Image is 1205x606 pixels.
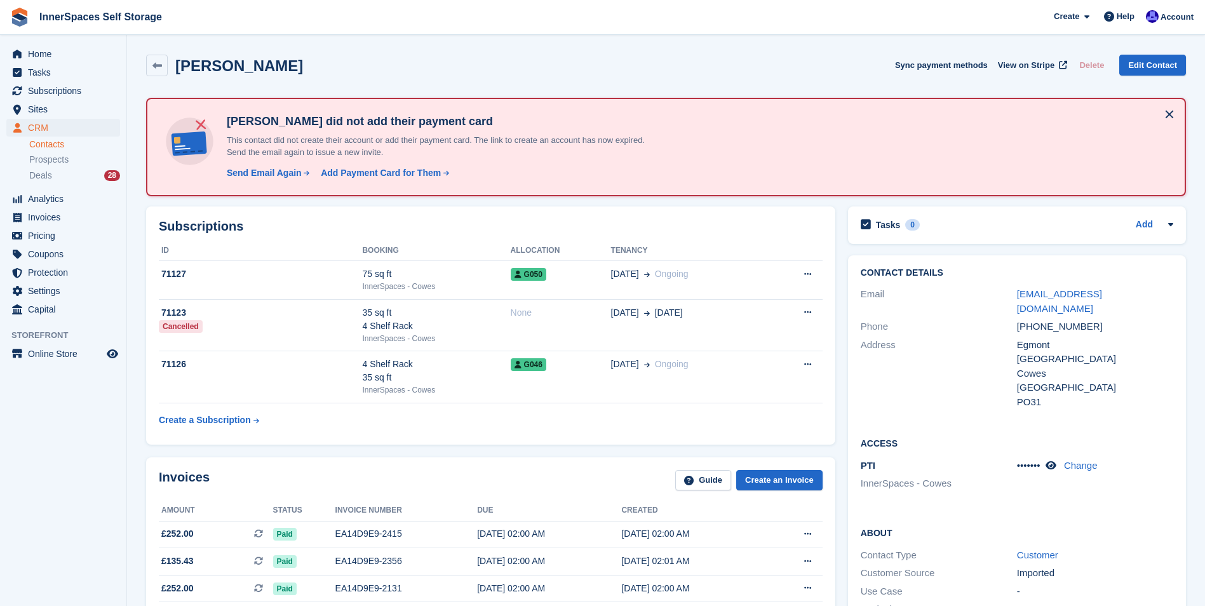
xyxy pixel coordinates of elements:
[34,6,167,27] a: InnerSpaces Self Storage
[28,64,104,81] span: Tasks
[861,548,1017,563] div: Contact Type
[28,345,104,363] span: Online Store
[905,219,920,231] div: 0
[159,470,210,491] h2: Invoices
[362,333,510,344] div: InnerSpaces - Cowes
[655,306,683,320] span: [DATE]
[273,501,335,521] th: Status
[227,166,302,180] div: Send Email Again
[621,555,765,568] div: [DATE] 02:01 AM
[28,264,104,281] span: Protection
[861,338,1017,410] div: Address
[1017,380,1173,395] div: [GEOGRAPHIC_DATA]
[28,208,104,226] span: Invoices
[362,267,510,281] div: 75 sq ft
[273,528,297,541] span: Paid
[11,329,126,342] span: Storefront
[28,119,104,137] span: CRM
[1074,55,1109,76] button: Delete
[6,190,120,208] a: menu
[161,582,194,595] span: £252.00
[511,358,546,371] span: G046
[1146,10,1159,23] img: Russell Harding
[29,153,120,166] a: Prospects
[993,55,1070,76] a: View on Stripe
[105,346,120,361] a: Preview store
[1136,218,1153,232] a: Add
[861,526,1173,539] h2: About
[335,501,478,521] th: Invoice number
[6,282,120,300] a: menu
[1017,460,1040,471] span: •••••••
[1117,10,1134,23] span: Help
[861,268,1173,278] h2: Contact Details
[28,227,104,245] span: Pricing
[159,320,203,333] div: Cancelled
[159,414,251,427] div: Create a Subscription
[1017,288,1102,314] a: [EMAIL_ADDRESS][DOMAIN_NAME]
[159,241,362,261] th: ID
[1017,320,1173,334] div: [PHONE_NUMBER]
[895,55,988,76] button: Sync payment methods
[159,358,362,371] div: 71126
[159,267,362,281] div: 71127
[1017,584,1173,599] div: -
[362,306,510,333] div: 35 sq ft 4 Shelf Rack
[675,470,731,491] a: Guide
[1017,367,1173,381] div: Cowes
[621,527,765,541] div: [DATE] 02:00 AM
[159,501,273,521] th: Amount
[655,359,689,369] span: Ongoing
[335,582,478,595] div: EA14D9E9-2131
[362,358,510,384] div: 4 Shelf Rack 35 sq ft
[161,527,194,541] span: £252.00
[1017,352,1173,367] div: [GEOGRAPHIC_DATA]
[1119,55,1186,76] a: Edit Contact
[175,57,303,74] h2: [PERSON_NAME]
[6,119,120,137] a: menu
[477,555,621,568] div: [DATE] 02:00 AM
[273,582,297,595] span: Paid
[28,45,104,63] span: Home
[1017,395,1173,410] div: PO31
[611,358,639,371] span: [DATE]
[6,264,120,281] a: menu
[29,169,120,182] a: Deals 28
[159,306,362,320] div: 71123
[611,306,639,320] span: [DATE]
[6,45,120,63] a: menu
[1064,460,1098,471] a: Change
[511,268,546,281] span: G050
[1054,10,1079,23] span: Create
[28,190,104,208] span: Analytics
[1017,566,1173,581] div: Imported
[511,306,611,320] div: None
[477,582,621,595] div: [DATE] 02:00 AM
[6,300,120,318] a: menu
[321,166,441,180] div: Add Payment Card for Them
[29,170,52,182] span: Deals
[28,245,104,263] span: Coupons
[861,460,875,471] span: PTI
[28,82,104,100] span: Subscriptions
[611,241,769,261] th: Tenancy
[861,287,1017,316] div: Email
[362,241,510,261] th: Booking
[6,227,120,245] a: menu
[876,219,901,231] h2: Tasks
[861,436,1173,449] h2: Access
[1017,549,1058,560] a: Customer
[6,208,120,226] a: menu
[477,501,621,521] th: Due
[861,566,1017,581] div: Customer Source
[362,384,510,396] div: InnerSpaces - Cowes
[161,555,194,568] span: £135.43
[611,267,639,281] span: [DATE]
[29,154,69,166] span: Prospects
[1161,11,1194,24] span: Account
[159,408,259,432] a: Create a Subscription
[104,170,120,181] div: 28
[511,241,611,261] th: Allocation
[6,100,120,118] a: menu
[362,281,510,292] div: InnerSpaces - Cowes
